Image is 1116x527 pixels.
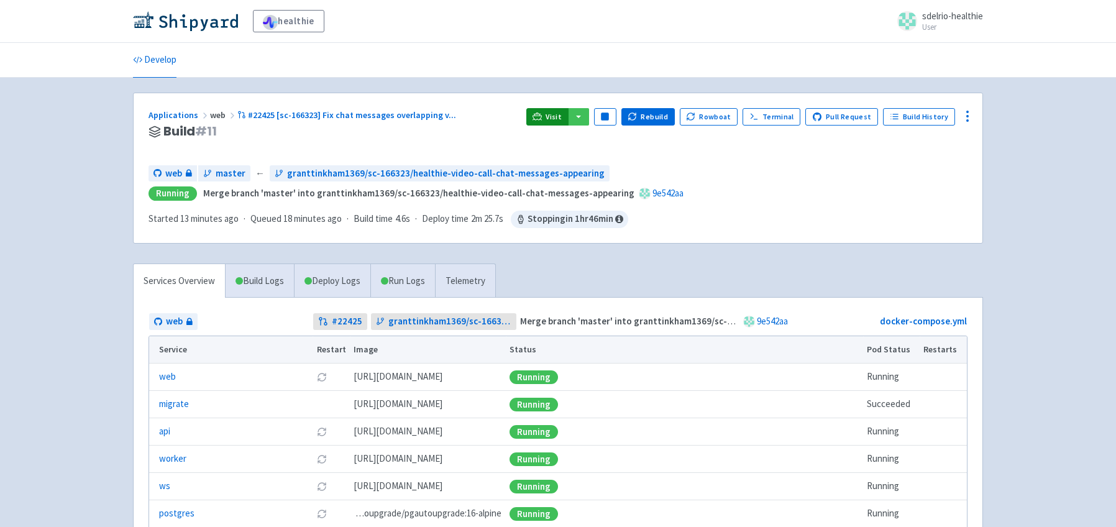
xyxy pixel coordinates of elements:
[354,397,442,411] span: [DOMAIN_NAME][URL]
[313,336,350,364] th: Restart
[506,336,863,364] th: Status
[317,372,327,382] button: Restart pod
[743,108,800,126] a: Terminal
[757,315,788,327] a: 9e542aa
[317,509,327,519] button: Restart pod
[350,336,506,364] th: Image
[149,336,313,364] th: Service
[863,336,920,364] th: Pod Status
[354,370,442,384] span: [DOMAIN_NAME][URL]
[149,186,197,201] div: Running
[159,370,176,384] a: web
[149,213,239,224] span: Started
[255,167,265,181] span: ←
[354,452,442,466] span: [DOMAIN_NAME][URL]
[226,264,294,298] a: Build Logs
[203,187,634,199] strong: Merge branch 'master' into granttinkham1369/sc-166323/healthie-video-call-chat-messages-appearing
[163,124,217,139] span: Build
[165,167,182,181] span: web
[237,109,458,121] a: #22425 [sc-166323] Fix chat messages overlapping v...
[354,212,393,226] span: Build time
[166,314,183,329] span: web
[890,11,983,31] a: sdelrio-healthie User
[149,165,197,182] a: web
[317,427,327,437] button: Restart pod
[520,315,951,327] strong: Merge branch 'master' into granttinkham1369/sc-166323/healthie-video-call-chat-messages-appearing
[510,370,558,384] div: Running
[863,446,920,473] td: Running
[159,424,170,439] a: api
[354,506,501,521] span: pgautoupgrade/pgautoupgrade:16-alpine
[371,313,517,330] a: granttinkham1369/sc-166323/healthie-video-call-chat-messages-appearing
[805,108,878,126] a: Pull Request
[511,211,628,228] span: Stopping in 1 hr 46 min
[471,212,503,226] span: 2m 25.7s
[317,482,327,492] button: Restart pod
[133,11,238,31] img: Shipyard logo
[546,112,562,122] span: Visit
[159,479,170,493] a: ws
[510,425,558,439] div: Running
[883,108,955,126] a: Build History
[863,364,920,391] td: Running
[880,315,967,327] a: docker-compose.yml
[863,418,920,446] td: Running
[680,108,738,126] button: Rowboat
[652,187,684,199] a: 9e542aa
[294,264,370,298] a: Deploy Logs
[920,336,967,364] th: Restarts
[198,165,250,182] a: master
[287,167,605,181] span: granttinkham1369/sc-166323/healthie-video-call-chat-messages-appearing
[313,313,367,330] a: #22425
[159,506,194,521] a: postgres
[863,473,920,500] td: Running
[621,108,675,126] button: Rebuild
[283,213,342,224] time: 18 minutes ago
[922,10,983,22] span: sdelrio-healthie
[270,165,610,182] a: granttinkham1369/sc-166323/healthie-video-call-chat-messages-appearing
[159,452,186,466] a: worker
[354,424,442,439] span: [DOMAIN_NAME][URL]
[195,122,217,140] span: # 11
[510,452,558,466] div: Running
[435,264,495,298] a: Telemetry
[388,314,512,329] span: granttinkham1369/sc-166323/healthie-video-call-chat-messages-appearing
[180,213,239,224] time: 13 minutes ago
[149,313,198,330] a: web
[510,507,558,521] div: Running
[317,454,327,464] button: Restart pod
[159,397,189,411] a: migrate
[253,10,324,32] a: healthie
[354,479,442,493] span: [DOMAIN_NAME][URL]
[594,108,616,126] button: Pause
[149,211,628,228] div: · · ·
[134,264,225,298] a: Services Overview
[422,212,469,226] span: Deploy time
[863,391,920,418] td: Succeeded
[526,108,569,126] a: Visit
[510,480,558,493] div: Running
[922,23,983,31] small: User
[149,109,210,121] a: Applications
[250,213,342,224] span: Queued
[510,398,558,411] div: Running
[216,167,245,181] span: master
[210,109,237,121] span: web
[248,109,456,121] span: #22425 [sc-166323] Fix chat messages overlapping v ...
[332,314,362,329] strong: # 22425
[133,43,176,78] a: Develop
[395,212,410,226] span: 4.6s
[370,264,435,298] a: Run Logs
